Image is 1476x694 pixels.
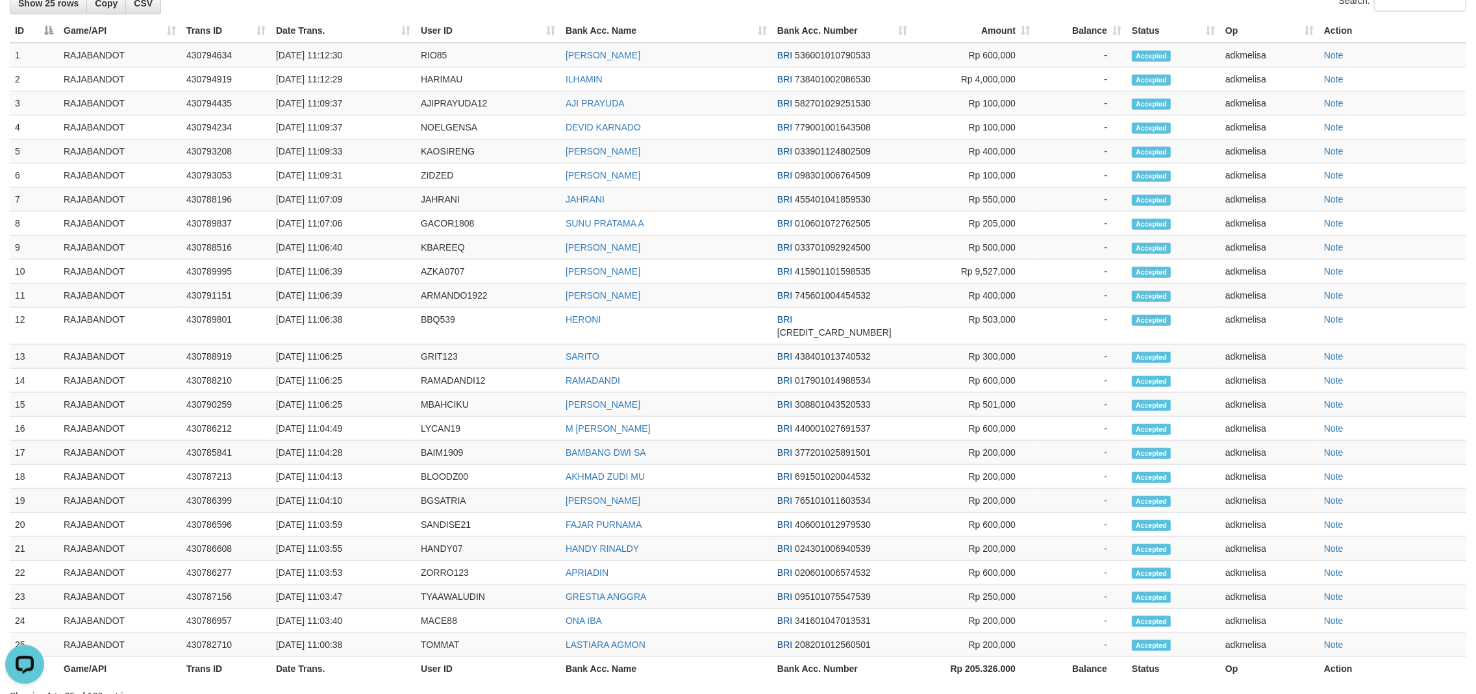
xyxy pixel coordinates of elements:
[566,447,646,457] a: BAMBANG DWI SA
[416,139,560,163] td: KAOSIRENG
[1035,283,1127,307] td: -
[795,351,871,361] span: Copy 438401013740532 to clipboard
[1035,163,1127,187] td: -
[1324,567,1344,577] a: Note
[181,440,271,464] td: 430785841
[1220,187,1319,211] td: adkmelisa
[181,392,271,416] td: 430790259
[566,314,601,324] a: HERONI
[1220,307,1319,344] td: adkmelisa
[1220,440,1319,464] td: adkmelisa
[58,42,181,67] td: RAJABANDOT
[1220,235,1319,259] td: adkmelisa
[795,145,871,156] span: Copy 033901124802509 to clipboard
[795,399,871,409] span: Copy 308801043520533 to clipboard
[271,416,416,440] td: [DATE] 11:04:49
[1035,368,1127,392] td: -
[1324,495,1344,505] a: Note
[1035,307,1127,344] td: -
[271,392,416,416] td: [DATE] 11:06:25
[1132,194,1171,205] span: Accepted
[1132,170,1171,181] span: Accepted
[912,416,1035,440] td: Rp 600,000
[566,519,642,529] a: FAJAR PURNAMA
[416,464,560,488] td: BLOODZ00
[566,49,640,60] a: [PERSON_NAME]
[1132,74,1171,85] span: Accepted
[1220,163,1319,187] td: adkmelisa
[271,283,416,307] td: [DATE] 11:06:39
[566,217,644,228] a: SUNU PRATAMA A
[1324,49,1344,60] a: Note
[1220,67,1319,91] td: adkmelisa
[271,368,416,392] td: [DATE] 11:06:25
[1220,283,1319,307] td: adkmelisa
[566,591,646,601] a: GRESTIA ANGGRA
[271,115,416,139] td: [DATE] 11:09:37
[10,18,58,42] th: ID: activate to sort column descending
[1035,18,1127,42] th: Balance: activate to sort column ascending
[1324,423,1344,433] a: Note
[1324,193,1344,204] a: Note
[181,42,271,67] td: 430794634
[10,488,58,512] td: 19
[777,423,792,433] span: BRI
[1324,543,1344,553] a: Note
[416,307,560,344] td: BBQ539
[58,368,181,392] td: RAJABANDOT
[10,416,58,440] td: 16
[1220,344,1319,368] td: adkmelisa
[58,18,181,42] th: Game/API: activate to sort column ascending
[1132,423,1171,434] span: Accepted
[912,536,1035,560] td: Rp 200,000
[566,73,603,84] a: ILHAMIN
[1220,536,1319,560] td: adkmelisa
[1132,495,1171,506] span: Accepted
[1324,471,1344,481] a: Note
[777,471,792,481] span: BRI
[10,163,58,187] td: 6
[566,543,639,553] a: HANDY RINALDY
[1035,115,1127,139] td: -
[566,97,625,108] a: AJI PRAYUDA
[58,283,181,307] td: RAJABANDOT
[58,464,181,488] td: RAJABANDOT
[912,163,1035,187] td: Rp 100,000
[912,440,1035,464] td: Rp 200,000
[912,91,1035,115] td: Rp 100,000
[1324,615,1344,625] a: Note
[777,314,792,324] span: BRI
[777,169,792,180] span: BRI
[10,187,58,211] td: 7
[271,307,416,344] td: [DATE] 11:06:38
[566,639,645,649] a: LASTIARA AGMON
[1324,217,1344,228] a: Note
[777,193,792,204] span: BRI
[181,91,271,115] td: 430794435
[271,42,416,67] td: [DATE] 11:12:30
[58,139,181,163] td: RAJABANDOT
[1132,447,1171,458] span: Accepted
[181,139,271,163] td: 430793208
[1132,290,1171,301] span: Accepted
[1324,519,1344,529] a: Note
[912,307,1035,344] td: Rp 503,000
[795,49,871,60] span: Copy 536001010790533 to clipboard
[1035,512,1127,536] td: -
[777,495,792,505] span: BRI
[1324,266,1344,276] a: Note
[181,368,271,392] td: 430788210
[1220,91,1319,115] td: adkmelisa
[1035,235,1127,259] td: -
[566,399,640,409] a: [PERSON_NAME]
[1220,139,1319,163] td: adkmelisa
[912,211,1035,235] td: Rp 205,000
[181,67,271,91] td: 430794919
[10,235,58,259] td: 9
[777,290,792,300] span: BRI
[795,242,871,252] span: Copy 033701092924500 to clipboard
[271,488,416,512] td: [DATE] 11:04:10
[772,18,912,42] th: Bank Acc. Number: activate to sort column ascending
[566,567,608,577] a: APRIADIN
[271,235,416,259] td: [DATE] 11:06:40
